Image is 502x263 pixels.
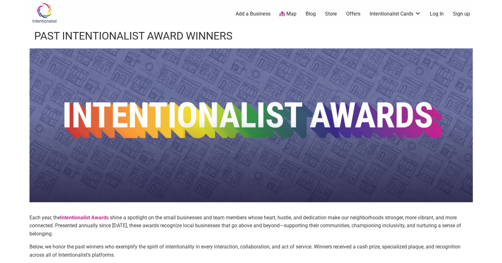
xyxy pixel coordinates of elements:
[430,10,444,17] a: Log In
[29,214,473,238] p: Each year, the shine a spotlight on the small businesses and team members whose heart, hustle, an...
[325,10,337,17] a: Store
[60,215,109,221] strong: Intentionalist Awards
[236,10,270,17] a: Add a Business
[29,3,60,23] img: Intentionalist
[279,10,296,18] a: Map
[370,10,421,17] a: Intentionalist Cards
[60,215,110,221] a: Intentionalist Awards
[346,10,360,17] a: Offers
[453,10,470,17] a: Sign up
[306,10,316,17] a: Blog
[34,28,232,44] h1: Past Intentionalist Award Winners
[29,243,473,259] p: Below, we honor the past winners who exemplify the spirit of intentionality in every interaction,...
